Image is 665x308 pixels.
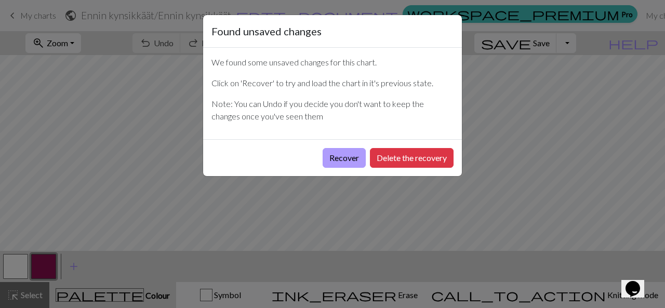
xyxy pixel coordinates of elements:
[211,23,322,39] h5: Found unsaved changes
[211,77,454,89] p: Click on 'Recover' to try and load the chart in it's previous state.
[211,56,454,69] p: We found some unsaved changes for this chart.
[370,148,454,168] button: Delete the recovery
[323,148,366,168] button: Recover
[211,98,454,123] p: Note: You can Undo if you decide you don't want to keep the changes once you've seen them
[621,266,655,298] iframe: chat widget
